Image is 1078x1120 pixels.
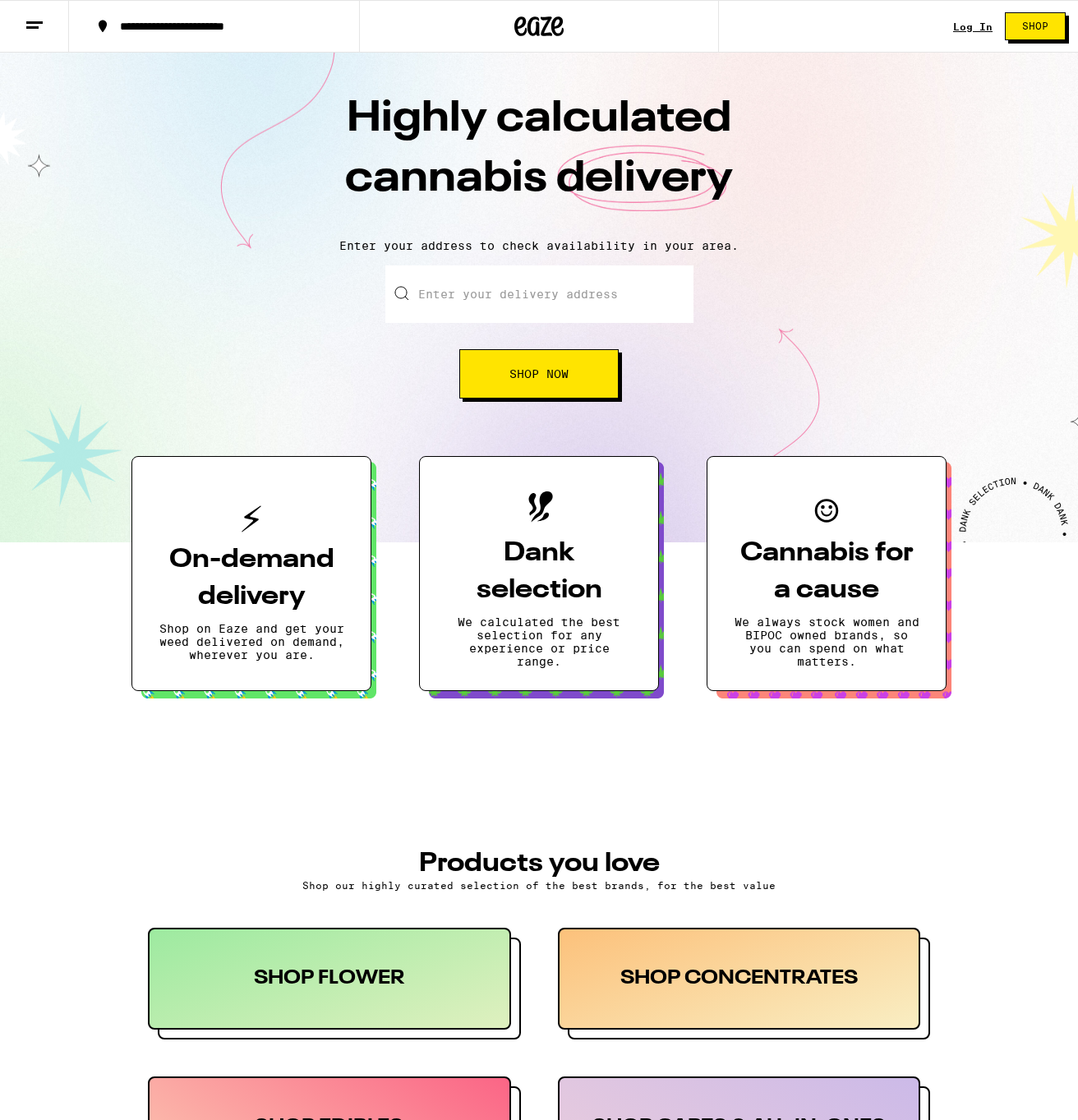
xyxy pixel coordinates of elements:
h3: PRODUCTS YOU LOVE [148,850,930,877]
button: Shop [1005,12,1066,40]
button: SHOP CONCENTRATES [558,928,931,1039]
button: Dank selectionWe calculated the best selection for any experience or price range. [419,456,659,691]
h3: Cannabis for a cause [734,535,919,609]
h1: Highly calculated cannabis delivery [251,90,827,226]
button: SHOP FLOWER [148,928,521,1039]
span: Shop Now [509,368,569,380]
a: Log In [953,21,993,32]
p: Shop on Eaze and get your weed delivered on demand, wherever you are. [159,622,344,661]
p: We calculated the best selection for any experience or price range. [446,615,632,668]
p: Shop our highly curated selection of the best brands, for the best value [148,880,930,891]
button: On-demand deliveryShop on Eaze and get your weed delivered on demand, wherever you are. [131,456,371,691]
button: Shop Now [459,349,619,399]
div: SHOP FLOWER [148,928,511,1030]
div: SHOP CONCENTRATES [558,928,921,1030]
h3: Dank selection [446,535,632,609]
a: Shop [993,12,1078,40]
input: Enter your delivery address [385,265,693,323]
span: Shop [1022,21,1048,31]
button: Cannabis for a causeWe always stock women and BIPOC owned brands, so you can spend on what matters. [707,456,947,691]
h3: On-demand delivery [159,542,344,615]
p: We always stock women and BIPOC owned brands, so you can spend on what matters. [734,615,919,668]
p: Enter your address to check availability in your area. [16,239,1062,252]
